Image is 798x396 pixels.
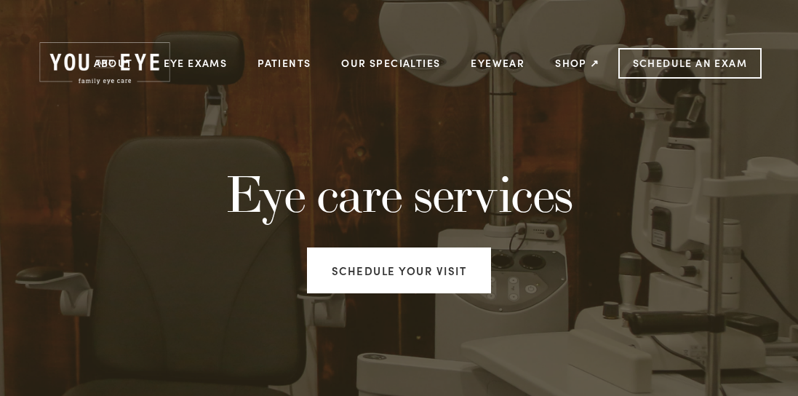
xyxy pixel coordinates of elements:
[341,56,440,70] a: Our Specialties
[161,165,637,223] h1: Eye care services
[94,52,133,74] a: About
[164,52,228,74] a: Eye Exams
[307,247,492,293] a: Schedule your visit
[258,52,311,74] a: Patients
[471,52,524,74] a: Eyewear
[36,40,173,87] img: Rochester, MN | You and Eye | Family Eye Care
[555,52,599,74] a: Shop ↗
[618,48,762,79] a: Schedule an Exam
